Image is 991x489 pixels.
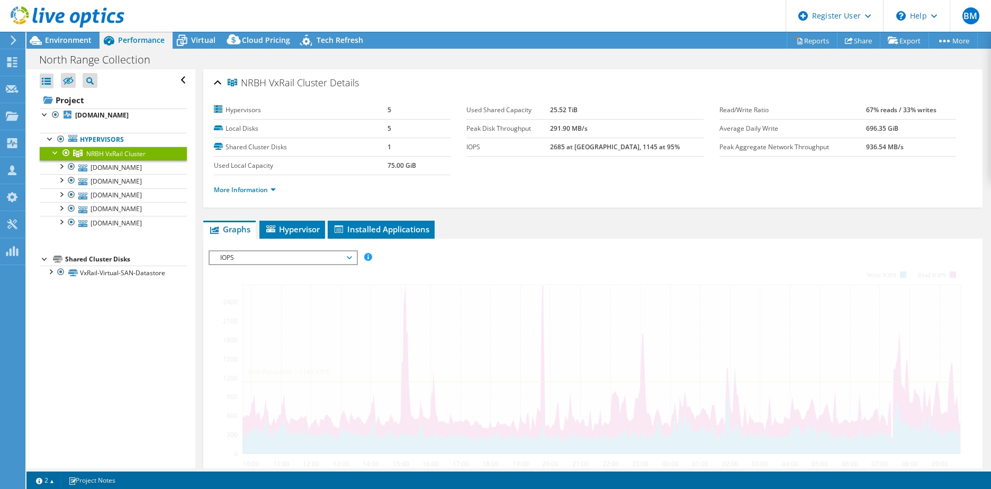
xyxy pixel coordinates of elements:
label: Hypervisors [214,105,388,115]
span: NRBH VxRail Cluster [228,78,327,88]
b: 5 [388,124,391,133]
b: 696.35 GiB [866,124,898,133]
a: NRBH VxRail Cluster [40,147,187,160]
b: 25.52 TiB [550,105,578,114]
a: More Information [214,185,276,194]
a: [DOMAIN_NAME] [40,174,187,188]
b: 75.00 GiB [388,161,416,170]
a: [DOMAIN_NAME] [40,160,187,174]
div: Shared Cluster Disks [65,253,187,266]
label: IOPS [466,142,549,152]
span: NRBH VxRail Cluster [86,149,146,158]
a: [DOMAIN_NAME] [40,188,187,202]
label: Read/Write Ratio [719,105,866,115]
span: Performance [118,35,165,45]
a: Project Notes [61,474,123,487]
a: Reports [787,32,837,49]
span: IOPS [215,251,351,264]
span: Details [330,76,359,89]
span: BM [962,7,979,24]
span: Graphs [209,224,250,234]
span: Cloud Pricing [242,35,290,45]
a: More [929,32,978,49]
a: [DOMAIN_NAME] [40,108,187,122]
span: Environment [45,35,92,45]
a: 2 [29,474,61,487]
a: Export [880,32,929,49]
b: [DOMAIN_NAME] [75,111,129,120]
b: 291.90 MB/s [550,124,588,133]
svg: \n [896,11,906,21]
a: Share [837,32,880,49]
b: 936.54 MB/s [866,142,904,151]
span: Hypervisor [265,224,320,234]
label: Used Local Capacity [214,160,388,171]
label: Used Shared Capacity [466,105,549,115]
b: 5 [388,105,391,114]
span: Tech Refresh [317,35,363,45]
label: Average Daily Write [719,123,866,134]
a: Project [40,92,187,108]
b: 2685 at [GEOGRAPHIC_DATA], 1145 at 95% [550,142,680,151]
b: 1 [388,142,391,151]
a: [DOMAIN_NAME] [40,202,187,216]
a: [DOMAIN_NAME] [40,216,187,230]
label: Shared Cluster Disks [214,142,388,152]
label: Local Disks [214,123,388,134]
a: VxRail-Virtual-SAN-Datastore [40,266,187,279]
b: 67% reads / 33% writes [866,105,936,114]
a: Hypervisors [40,133,187,147]
label: Peak Disk Throughput [466,123,549,134]
span: Installed Applications [333,224,429,234]
label: Peak Aggregate Network Throughput [719,142,866,152]
span: Virtual [191,35,215,45]
h1: North Range Collection [34,54,167,66]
